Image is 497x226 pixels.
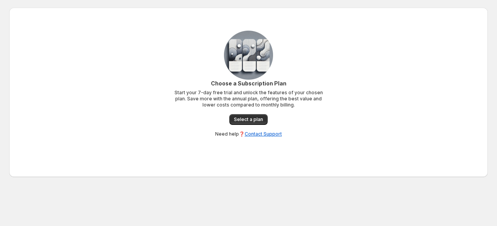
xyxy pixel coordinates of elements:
span: Select a plan [234,116,263,123]
a: Contact Support [245,131,282,137]
a: Select a plan [229,114,268,125]
p: Start your 7-day free trial and unlock the features of your chosen plan. Save more with the annua... [172,90,325,108]
p: Need help❓ [215,131,282,137]
p: Choose a Subscription Plan [172,80,325,87]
